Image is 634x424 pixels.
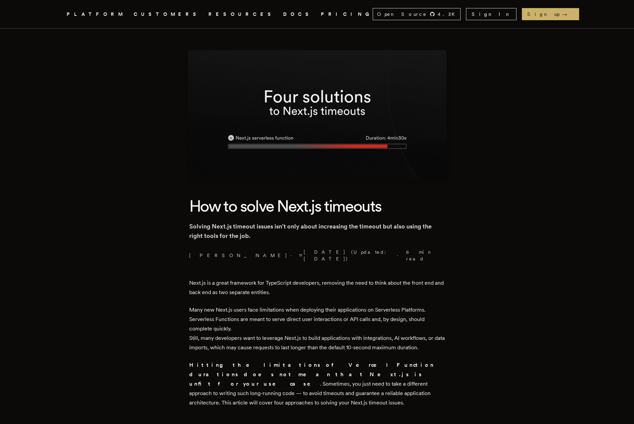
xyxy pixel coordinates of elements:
button: PLATFORM [67,10,126,19]
a: Sign up [522,8,579,20]
span: Open Source [377,11,427,17]
span: 4.3 K [438,11,459,17]
a: PRICING [321,10,373,19]
a: CUSTOMERS [134,10,200,19]
a: Sign In [466,8,516,20]
span: [DATE] (Updated: [DATE] ) [299,249,395,262]
span: 6 min read [406,249,441,262]
p: Next.js is a great framework for TypeScript developers, removing the need to think about the fron... [189,278,445,297]
button: RESOURCES [208,10,275,19]
p: · · [189,249,445,262]
p: Many new Next.js users face limitations when deploying their applications on Serverless Platforms... [189,305,445,352]
p: Solving Next.js timeout issues isn't only about increasing the timeout but also using the right t... [189,222,445,241]
img: Featured image for How to solve Next.js timeouts blog post [188,50,446,179]
h1: How to solve Next.js timeouts [189,196,445,216]
p: . Sometimes, you just need to take a different approach to writing such long-running code — to av... [189,360,445,408]
strong: Hitting the limitations of Vercel Function durations does not mean that Next.js is unfit for your... [189,362,434,387]
a: [PERSON_NAME] [189,252,288,259]
a: DOCS [283,10,313,19]
span: → [562,11,574,17]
